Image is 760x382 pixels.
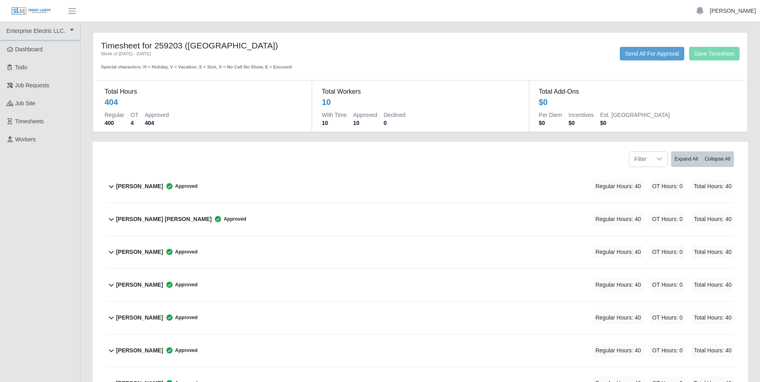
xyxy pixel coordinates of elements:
div: Special characters: H = Holiday, V = Vacation, S = Sick, X = No Call No Show, E = Excused [101,57,360,70]
span: Approved [163,346,198,354]
span: Regular Hours: 40 [593,311,643,324]
button: [PERSON_NAME] Approved Regular Hours: 40 OT Hours: 0 Total Hours: 40 [107,236,734,268]
dt: Approved [145,111,169,119]
div: 404 [105,97,118,108]
h4: Timesheet for 259203 ([GEOGRAPHIC_DATA]) [101,40,360,50]
button: Save Timesheet [689,47,740,60]
button: Collapse All [701,151,734,167]
dt: Approved [353,111,377,119]
span: Approved [212,215,246,223]
span: Approved [163,248,198,256]
button: [PERSON_NAME] [PERSON_NAME] Approved Regular Hours: 40 OT Hours: 0 Total Hours: 40 [107,203,734,235]
dt: OT [131,111,138,119]
span: Total Hours: 40 [691,213,734,226]
span: Total Hours: 40 [691,278,734,292]
span: OT Hours: 0 [650,344,685,357]
span: job site [15,100,36,107]
div: bulk actions [671,151,734,167]
button: [PERSON_NAME] Approved Regular Hours: 40 OT Hours: 0 Total Hours: 40 [107,170,734,203]
span: OT Hours: 0 [650,245,685,259]
dt: Declined [384,111,405,119]
dt: Est. [GEOGRAPHIC_DATA] [600,111,670,119]
span: Total Hours: 40 [691,311,734,324]
span: Regular Hours: 40 [593,213,643,226]
span: Todo [15,64,27,70]
dt: Total Workers [322,87,519,97]
dd: $0 [568,119,594,127]
dd: 0 [384,119,405,127]
a: [PERSON_NAME] [710,7,756,15]
dt: With Time [322,111,347,119]
span: Timesheets [15,118,44,125]
div: Week of [DATE] - [DATE] [101,50,360,57]
span: Regular Hours: 40 [593,344,643,357]
b: [PERSON_NAME] [PERSON_NAME] [116,215,212,223]
span: OT Hours: 0 [650,213,685,226]
span: Regular Hours: 40 [593,180,643,193]
dd: 400 [105,119,124,127]
span: Total Hours: 40 [691,344,734,357]
button: Expand All [671,151,702,167]
span: Approved [163,314,198,322]
dt: Regular [105,111,124,119]
div: 10 [322,97,331,108]
span: Job Requests [15,82,50,88]
dd: $0 [539,119,562,127]
span: Total Hours: 40 [691,245,734,259]
dd: 10 [322,119,347,127]
button: [PERSON_NAME] Approved Regular Hours: 40 OT Hours: 0 Total Hours: 40 [107,334,734,367]
b: [PERSON_NAME] [116,314,163,322]
button: [PERSON_NAME] Approved Regular Hours: 40 OT Hours: 0 Total Hours: 40 [107,302,734,334]
span: Total Hours: 40 [691,180,734,193]
span: Approved [163,182,198,190]
span: OT Hours: 0 [650,278,685,292]
img: SLM Logo [11,7,51,16]
dd: 404 [145,119,169,127]
dd: 10 [353,119,377,127]
button: [PERSON_NAME] Approved Regular Hours: 40 OT Hours: 0 Total Hours: 40 [107,269,734,301]
dt: Total Hours [105,87,302,97]
span: Regular Hours: 40 [593,278,643,292]
b: [PERSON_NAME] [116,248,163,256]
b: [PERSON_NAME] [116,281,163,289]
div: $0 [539,97,548,108]
dd: $0 [600,119,670,127]
dt: Per Diem [539,111,562,119]
span: Approved [163,281,198,289]
b: [PERSON_NAME] [116,182,163,191]
span: Dashboard [15,46,43,52]
span: OT Hours: 0 [650,311,685,324]
span: OT Hours: 0 [650,180,685,193]
b: [PERSON_NAME] [116,346,163,355]
span: Filter [629,152,651,167]
button: Send All For Approval [620,47,684,60]
dt: Incentives [568,111,594,119]
dt: Total Add-Ons [539,87,736,97]
dd: 4 [131,119,138,127]
span: Regular Hours: 40 [593,245,643,259]
span: Workers [15,136,36,143]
